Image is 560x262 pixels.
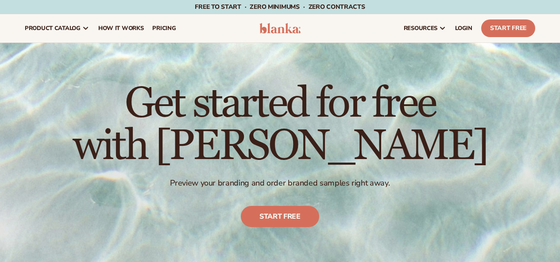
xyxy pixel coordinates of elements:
[404,25,437,32] span: resources
[73,178,487,188] p: Preview your branding and order branded samples right away.
[73,83,487,167] h1: Get started for free with [PERSON_NAME]
[98,25,144,32] span: How It Works
[259,23,301,34] img: logo
[455,25,472,32] span: LOGIN
[20,14,94,42] a: product catalog
[94,14,148,42] a: How It Works
[25,25,81,32] span: product catalog
[451,14,477,42] a: LOGIN
[148,14,180,42] a: pricing
[481,19,535,37] a: Start Free
[195,3,365,11] span: Free to start · ZERO minimums · ZERO contracts
[152,25,176,32] span: pricing
[399,14,451,42] a: resources
[241,206,319,227] a: Start free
